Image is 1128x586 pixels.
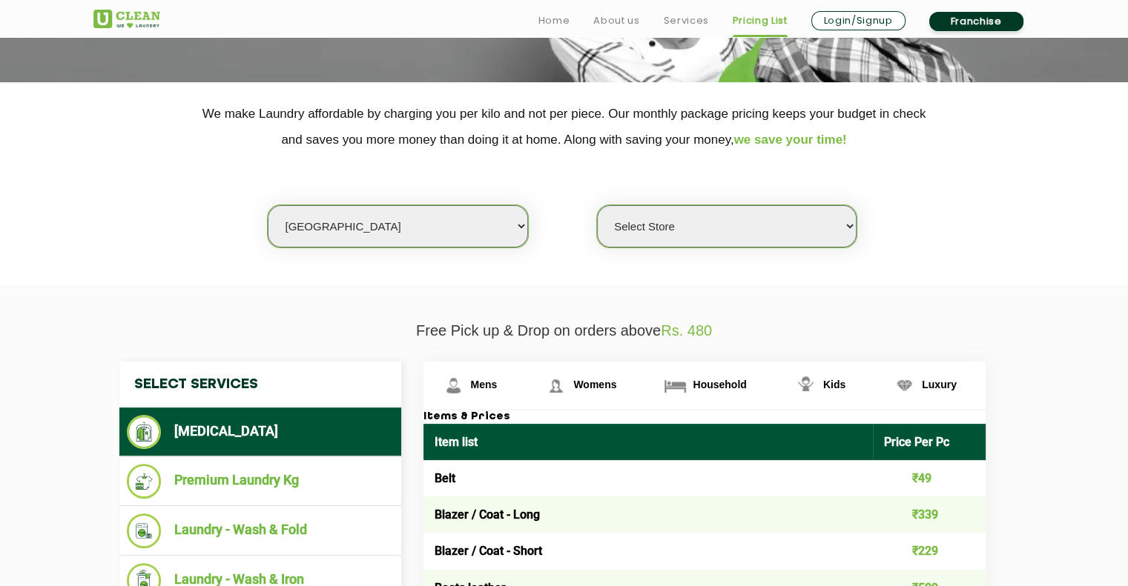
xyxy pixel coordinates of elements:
img: Luxury [891,373,917,399]
td: ₹229 [873,533,986,569]
span: we save your time! [734,133,847,147]
img: Laundry - Wash & Fold [127,513,162,548]
h4: Select Services [119,362,401,407]
span: Kids [823,379,845,390]
img: Premium Laundry Kg [127,464,162,499]
span: Luxury [922,379,957,390]
span: Womens [573,379,616,390]
img: Household [662,373,688,399]
a: Login/Signup [811,11,906,30]
img: Mens [441,373,466,399]
img: Dry Cleaning [127,415,162,449]
th: Price Per Pc [873,424,986,460]
li: [MEDICAL_DATA] [127,415,394,449]
td: ₹49 [873,460,986,496]
a: Franchise [929,12,1023,31]
h3: Items & Prices [423,410,986,424]
li: Laundry - Wash & Fold [127,513,394,548]
a: Pricing List [733,12,788,30]
td: Belt [423,460,874,496]
li: Premium Laundry Kg [127,464,394,499]
p: Free Pick up & Drop on orders above [93,322,1035,339]
a: Services [663,12,708,30]
td: Blazer / Coat - Long [423,496,874,533]
span: Household [693,379,746,390]
a: About us [593,12,639,30]
span: Rs. 480 [661,322,712,339]
img: UClean Laundry and Dry Cleaning [93,10,160,28]
td: ₹339 [873,496,986,533]
td: Blazer / Coat - Short [423,533,874,569]
span: Mens [471,379,498,390]
img: Womens [543,373,569,399]
a: Home [538,12,570,30]
p: We make Laundry affordable by charging you per kilo and not per piece. Our monthly package pricin... [93,101,1035,153]
img: Kids [793,373,819,399]
th: Item list [423,424,874,460]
